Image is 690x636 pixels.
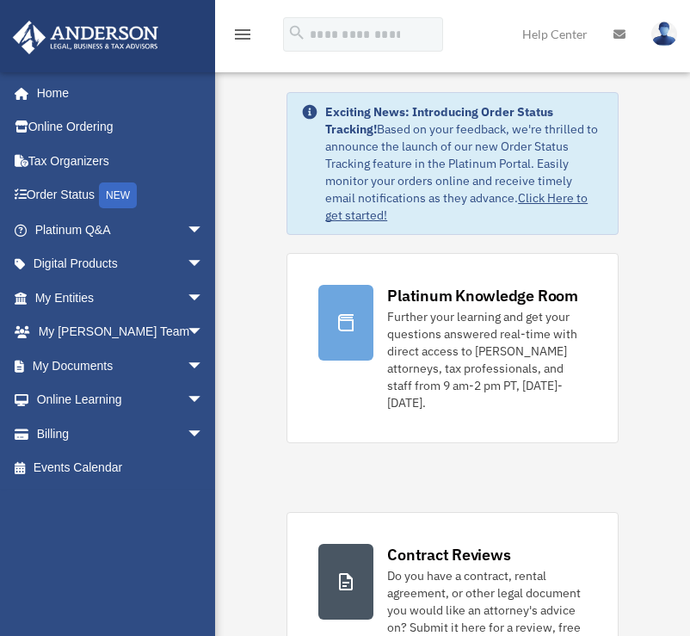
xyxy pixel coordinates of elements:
[187,281,221,316] span: arrow_drop_down
[232,24,253,45] i: menu
[12,144,230,178] a: Tax Organizers
[12,349,230,383] a: My Documentsarrow_drop_down
[12,383,230,417] a: Online Learningarrow_drop_down
[12,110,230,145] a: Online Ordering
[387,285,578,306] div: Platinum Knowledge Room
[187,383,221,418] span: arrow_drop_down
[325,103,604,224] div: Based on your feedback, we're thrilled to announce the launch of our new Order Status Tracking fe...
[325,104,553,137] strong: Exciting News: Introducing Order Status Tracking!
[12,76,221,110] a: Home
[187,417,221,452] span: arrow_drop_down
[187,315,221,350] span: arrow_drop_down
[8,21,163,54] img: Anderson Advisors Platinum Portal
[187,247,221,282] span: arrow_drop_down
[12,281,230,315] a: My Entitiesarrow_drop_down
[187,349,221,384] span: arrow_drop_down
[12,178,230,213] a: Order StatusNEW
[325,190,588,223] a: Click Here to get started!
[232,30,253,45] a: menu
[651,22,677,46] img: User Pic
[99,182,137,208] div: NEW
[287,23,306,42] i: search
[12,247,230,281] a: Digital Productsarrow_drop_down
[187,213,221,248] span: arrow_drop_down
[12,213,230,247] a: Platinum Q&Aarrow_drop_down
[387,544,510,565] div: Contract Reviews
[12,451,230,485] a: Events Calendar
[387,308,587,411] div: Further your learning and get your questions answered real-time with direct access to [PERSON_NAM...
[12,315,230,349] a: My [PERSON_NAME] Teamarrow_drop_down
[286,253,619,443] a: Platinum Knowledge Room Further your learning and get your questions answered real-time with dire...
[12,417,230,451] a: Billingarrow_drop_down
